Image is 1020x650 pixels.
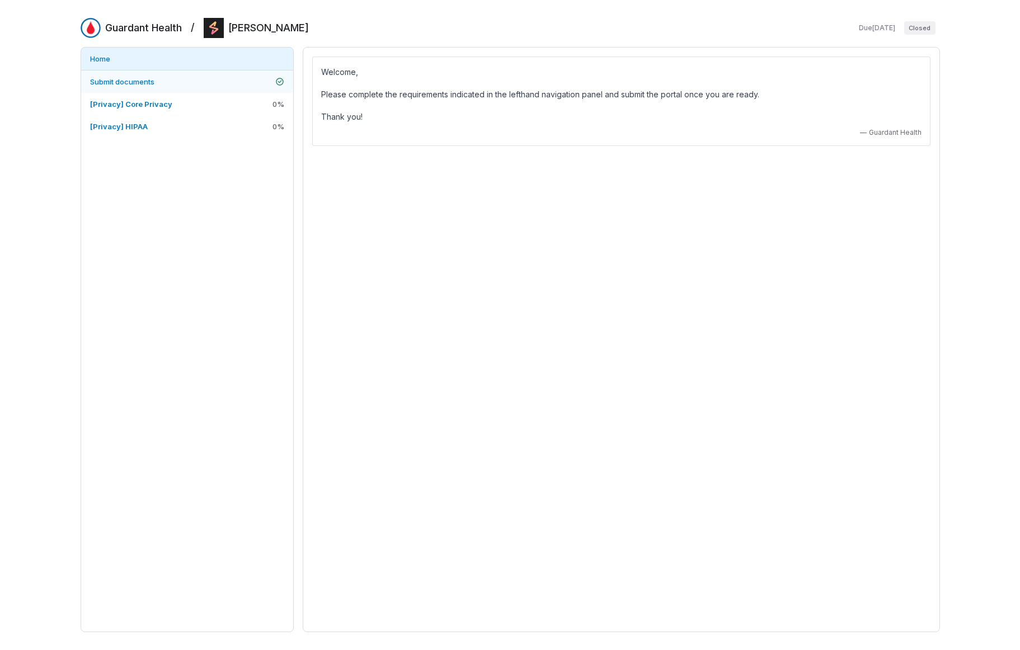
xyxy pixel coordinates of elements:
h2: / [191,18,195,35]
span: — [860,128,867,137]
span: Due [DATE] [859,23,895,32]
a: Submit documents [81,70,293,93]
span: Submit documents [90,77,154,86]
a: Home [81,48,293,70]
span: [Privacy] Core Privacy [90,100,172,109]
p: Welcome, [321,65,922,79]
a: [Privacy] Core Privacy0% [81,93,293,115]
span: Guardant Health [869,128,922,137]
h2: [PERSON_NAME] [228,21,309,35]
h2: Guardant Health [105,21,182,35]
span: 0 % [272,99,284,109]
span: 0 % [272,121,284,131]
span: Closed [904,21,935,35]
span: [Privacy] HIPAA [90,122,148,131]
a: [Privacy] HIPAA0% [81,115,293,138]
p: Thank you! [321,110,922,124]
p: Please complete the requirements indicated in the lefthand navigation panel and submit the portal... [321,88,922,101]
